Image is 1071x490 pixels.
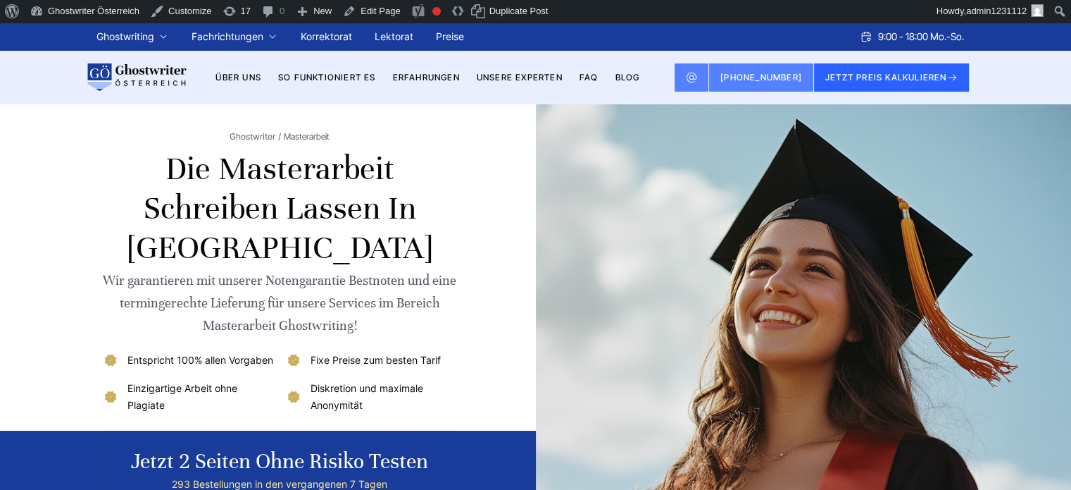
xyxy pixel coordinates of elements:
div: Jetzt 2 Seiten ohne Risiko testen [131,448,428,476]
a: [PHONE_NUMBER] [709,63,814,92]
a: Unsere Experten [477,72,563,82]
span: Masterarbeit [284,131,330,142]
span: admin1231112 [966,6,1027,16]
a: Erfahrungen [393,72,460,82]
a: Ghostwriting [96,28,154,45]
a: Lektorat [375,30,413,42]
img: Einzigartige Arbeit ohne Plagiate [102,388,119,405]
a: FAQ [580,72,599,82]
li: Diskretion und maximale Anonymität [285,380,458,414]
img: Entspricht 100% allen Vorgaben [102,352,119,369]
a: So funktioniert es [278,72,376,82]
h1: Die Masterarbeit schreiben lassen in [GEOGRAPHIC_DATA] [102,149,458,268]
li: Fixe Preise zum besten Tarif [285,352,458,369]
img: Schedule [860,31,872,42]
li: Einzigartige Arbeit ohne Plagiate [102,380,275,414]
img: Diskretion und maximale Anonymität [285,388,302,405]
a: Ghostwriter [230,131,281,142]
li: Entspricht 100% allen Vorgaben [102,352,275,369]
img: Email [686,72,697,83]
a: BLOG [615,72,639,82]
button: JETZT PREIS KALKULIEREN [814,63,970,92]
a: Fachrichtungen [192,28,263,45]
img: Fixe Preise zum besten Tarif [285,352,302,369]
img: logo wirschreiben [85,63,187,92]
div: Wir garantieren mit unserer Notengarantie Bestnoten und eine termingerechte Lieferung für unsere ... [102,269,458,337]
div: Focus keyphrase not set [432,7,441,16]
a: Preise [436,30,464,42]
a: Korrektorat [301,30,352,42]
span: 9:00 - 18:00 Mo.-So. [878,28,964,45]
span: [PHONE_NUMBER] [720,72,802,82]
a: Über uns [215,72,261,82]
